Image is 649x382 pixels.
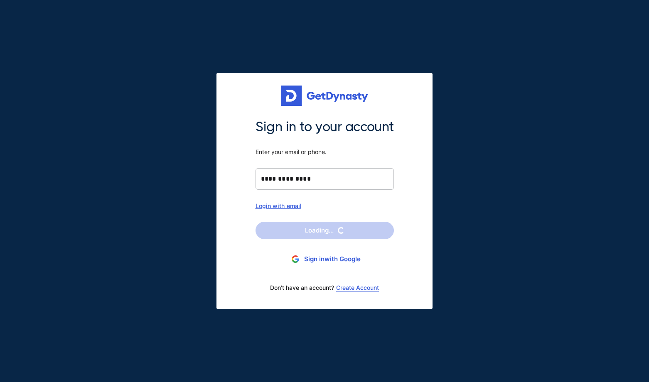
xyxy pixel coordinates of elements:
[256,252,394,267] button: Sign inwith Google
[256,202,394,209] div: Login with email
[256,118,394,136] span: Sign in to your account
[256,148,394,156] span: Enter your email or phone.
[281,86,368,106] img: Get started for free with Dynasty Trust Company
[256,279,394,296] div: Don’t have an account?
[336,284,379,291] a: Create Account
